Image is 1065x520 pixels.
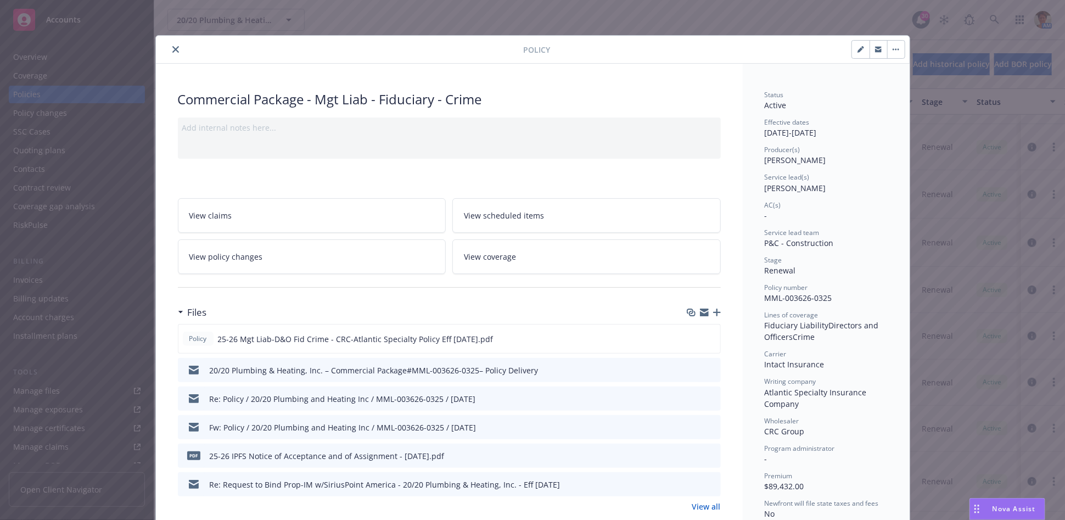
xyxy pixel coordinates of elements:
button: preview file [707,393,716,405]
span: View policy changes [189,251,263,262]
span: No [765,508,775,519]
span: Program administrator [765,444,835,453]
span: Atlantic Specialty Insurance Company [765,387,869,409]
span: Renewal [765,265,796,276]
span: Intact Insurance [765,359,825,370]
span: pdf [187,451,200,460]
div: 25-26 IPFS Notice of Acceptance and of Assignment - [DATE].pdf [210,450,445,462]
span: Service lead(s) [765,172,810,182]
button: download file [689,393,698,405]
span: P&C - Construction [765,238,834,248]
span: Wholesaler [765,416,799,426]
button: preview file [707,422,716,433]
span: Writing company [765,377,816,386]
button: preview file [706,333,716,345]
button: preview file [707,450,716,462]
a: View coverage [452,239,721,274]
span: - [765,210,767,221]
div: Fw: Policy / 20/20 Plumbing and Heating Inc / MML-003626-0325 / [DATE] [210,422,477,433]
span: Policy number [765,283,808,292]
span: [PERSON_NAME] [765,155,826,165]
button: download file [689,479,698,490]
span: Service lead team [765,228,820,237]
span: View scheduled items [464,210,544,221]
button: preview file [707,365,716,376]
a: View claims [178,198,446,233]
div: Add internal notes here... [182,122,716,133]
button: download file [689,422,698,433]
a: View scheduled items [452,198,721,233]
span: Policy [187,334,209,344]
button: Nova Assist [969,498,1045,520]
span: Policy [524,44,551,55]
span: Producer(s) [765,145,800,154]
span: Nova Assist [993,504,1036,513]
a: View all [692,501,721,512]
span: $89,432.00 [765,481,804,491]
div: [DATE] - [DATE] [765,118,888,138]
span: Directors and Officers [765,320,881,342]
span: CRC Group [765,426,805,437]
button: close [169,43,182,56]
span: View coverage [464,251,516,262]
span: Premium [765,471,793,480]
span: Effective dates [765,118,810,127]
div: Re: Policy / 20/20 Plumbing and Heating Inc / MML-003626-0325 / [DATE] [210,393,476,405]
span: Fiduciary Liability [765,320,829,331]
div: Files [178,305,207,320]
span: [PERSON_NAME] [765,183,826,193]
div: Commercial Package - Mgt Liab - Fiduciary - Crime [178,90,721,109]
span: View claims [189,210,232,221]
span: Status [765,90,784,99]
span: 25-26 Mgt Liab-D&O Fid Crime - CRC-Atlantic Specialty Policy Eff [DATE].pdf [218,333,494,345]
span: Crime [793,332,815,342]
button: preview file [707,479,716,490]
h3: Files [188,305,207,320]
span: AC(s) [765,200,781,210]
span: - [765,454,767,464]
span: Lines of coverage [765,310,819,320]
div: Drag to move [970,499,984,519]
button: download file [689,365,698,376]
div: Re: Request to Bind Prop-IM w/SiriusPoint America - 20/20 Plumbing & Heating, Inc. - Eff [DATE] [210,479,560,490]
span: Active [765,100,787,110]
span: Newfront will file state taxes and fees [765,499,879,508]
button: download file [689,450,698,462]
a: View policy changes [178,239,446,274]
span: MML-003626-0325 [765,293,832,303]
span: Carrier [765,349,787,359]
span: Stage [765,255,782,265]
div: 20/20 Plumbing & Heating, Inc. – Commercial Package#MML-003626-0325– Policy Delivery [210,365,539,376]
button: download file [688,333,697,345]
